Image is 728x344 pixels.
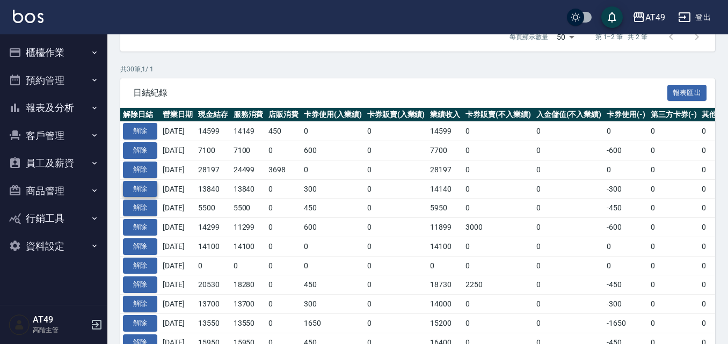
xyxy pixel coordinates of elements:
[604,256,648,275] td: 0
[160,275,195,295] td: [DATE]
[231,108,266,122] th: 服務消費
[463,199,534,218] td: 0
[365,122,428,141] td: 0
[123,258,157,274] button: 解除
[463,218,534,237] td: 3000
[231,295,266,314] td: 13700
[648,141,700,160] td: 0
[231,218,266,237] td: 11299
[123,181,157,197] button: 解除
[301,256,365,275] td: 0
[648,199,700,218] td: 0
[195,122,231,141] td: 14599
[604,275,648,295] td: -450
[301,295,365,314] td: 300
[4,232,103,260] button: 資料設定
[427,218,463,237] td: 11899
[427,141,463,160] td: 7700
[604,313,648,333] td: -1650
[123,142,157,159] button: 解除
[4,204,103,232] button: 行銷工具
[33,325,88,335] p: 高階主管
[4,67,103,94] button: 預約管理
[231,237,266,256] td: 14100
[427,108,463,122] th: 業績收入
[365,141,428,160] td: 0
[133,87,667,98] span: 日結紀錄
[604,141,648,160] td: -600
[123,200,157,216] button: 解除
[160,218,195,237] td: [DATE]
[160,141,195,160] td: [DATE]
[301,179,365,199] td: 300
[231,256,266,275] td: 0
[365,218,428,237] td: 0
[4,177,103,205] button: 商品管理
[195,199,231,218] td: 5500
[123,296,157,312] button: 解除
[534,313,605,333] td: 0
[301,141,365,160] td: 600
[534,275,605,295] td: 0
[604,218,648,237] td: -600
[648,108,700,122] th: 第三方卡券(-)
[160,108,195,122] th: 營業日期
[604,179,648,199] td: -300
[604,108,648,122] th: 卡券使用(-)
[534,160,605,179] td: 0
[427,160,463,179] td: 28197
[648,295,700,314] td: 0
[266,160,301,179] td: 3698
[427,295,463,314] td: 14000
[534,218,605,237] td: 0
[534,122,605,141] td: 0
[365,313,428,333] td: 0
[4,149,103,177] button: 員工及薪資
[645,11,665,24] div: AT49
[4,122,103,150] button: 客戶管理
[195,313,231,333] td: 13550
[231,275,266,295] td: 18280
[301,199,365,218] td: 450
[427,199,463,218] td: 5950
[667,87,707,97] a: 報表匯出
[463,295,534,314] td: 0
[266,179,301,199] td: 0
[4,94,103,122] button: 報表及分析
[463,160,534,179] td: 0
[266,237,301,256] td: 0
[534,199,605,218] td: 0
[160,179,195,199] td: [DATE]
[365,237,428,256] td: 0
[601,6,623,28] button: save
[123,238,157,255] button: 解除
[266,122,301,141] td: 450
[120,64,715,74] p: 共 30 筆, 1 / 1
[160,160,195,179] td: [DATE]
[534,295,605,314] td: 0
[365,256,428,275] td: 0
[301,160,365,179] td: 0
[509,32,548,42] p: 每頁顯示數量
[301,275,365,295] td: 450
[648,237,700,256] td: 0
[160,256,195,275] td: [DATE]
[534,141,605,160] td: 0
[463,275,534,295] td: 2250
[160,237,195,256] td: [DATE]
[365,179,428,199] td: 0
[463,108,534,122] th: 卡券販賣(不入業績)
[195,295,231,314] td: 13700
[123,123,157,140] button: 解除
[266,108,301,122] th: 店販消費
[123,315,157,332] button: 解除
[463,141,534,160] td: 0
[648,275,700,295] td: 0
[427,256,463,275] td: 0
[231,199,266,218] td: 5500
[667,85,707,101] button: 報表匯出
[604,295,648,314] td: -300
[123,219,157,236] button: 解除
[463,237,534,256] td: 0
[463,179,534,199] td: 0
